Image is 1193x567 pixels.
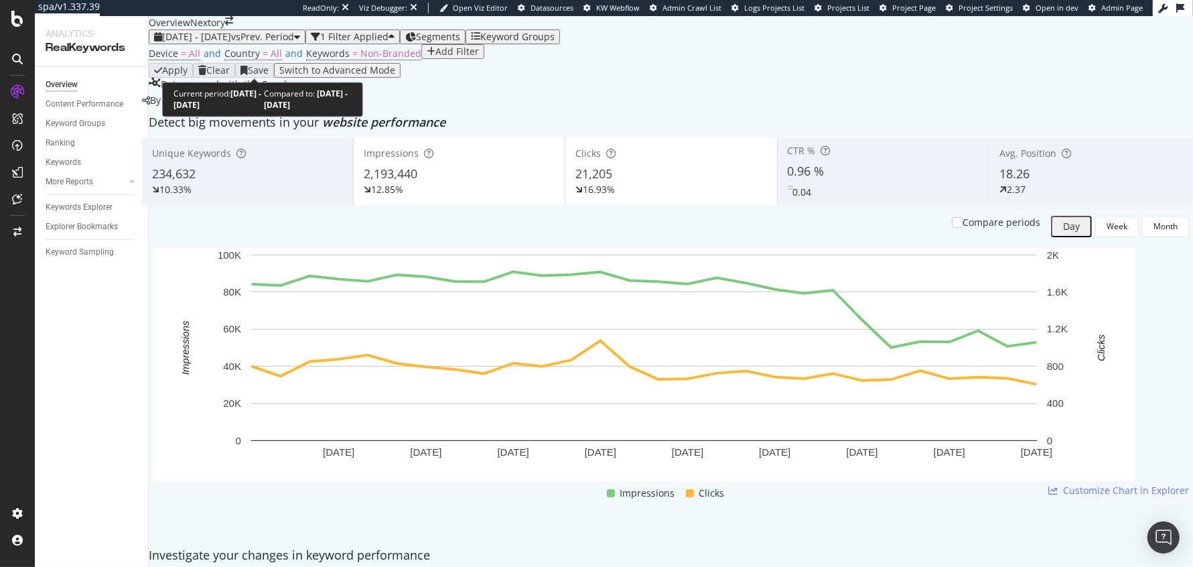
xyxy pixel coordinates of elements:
[162,30,231,43] span: [DATE] - [DATE]
[46,78,78,92] div: Overview
[421,44,484,59] button: Add Filter
[46,220,139,234] a: Explorer Bookmarks
[159,183,192,196] div: 10.33%
[815,3,869,13] a: Projects List
[518,3,573,13] a: Datasources
[575,147,601,160] span: Clicks
[193,63,235,78] button: Clear
[263,47,268,60] span: =
[352,47,358,60] span: =
[744,3,804,13] span: Logs Projects List
[416,30,460,43] span: Segments
[46,245,139,259] a: Keyword Sampling
[585,446,616,458] text: [DATE]
[959,3,1013,13] span: Project Settings
[271,47,282,60] span: All
[892,3,936,13] span: Project Page
[575,166,612,182] span: 21,205
[46,220,118,234] div: Explorer Bookmarks
[946,3,1013,13] a: Project Settings
[371,183,403,196] div: 12.85%
[287,78,334,94] button: [DATE]
[359,3,407,13] div: Viz Debugger:
[149,547,1193,564] div: Investigate your changes in keyword performance
[1089,3,1143,13] a: Admin Page
[152,166,196,182] span: 234,632
[1047,435,1052,446] text: 0
[1095,334,1107,361] text: Clicks
[46,78,139,92] a: Overview
[596,3,640,13] span: KW Webflow
[180,320,191,375] text: Impressions
[360,47,421,60] span: Non-Branded
[435,46,479,57] div: Add Filter
[46,40,137,56] div: RealKeywords
[531,3,573,13] span: Datasources
[189,47,200,60] span: All
[322,114,445,130] span: website performance
[963,216,1040,229] div: Compare periods
[583,183,615,196] div: 16.93%
[46,175,125,189] a: More Reports
[1047,397,1064,409] text: 400
[285,47,303,60] span: and
[223,323,241,334] text: 60K
[152,147,231,160] span: Unique Keywords
[1142,216,1189,237] button: Month
[480,31,555,42] div: Keyword Groups
[1007,183,1026,196] div: 2.37
[225,16,233,25] div: arrow-right-arrow-left
[223,286,241,298] text: 80K
[248,65,269,76] div: Save
[323,446,354,458] text: [DATE]
[1063,221,1080,232] div: Day
[1048,484,1189,497] a: Customize Chart in Explorer
[999,147,1056,160] span: Avg. Position
[173,88,261,111] b: [DATE] - [DATE]
[264,88,348,111] b: [DATE] - [DATE]
[466,29,560,44] button: Keyword Groups
[1101,3,1143,13] span: Admin Page
[846,446,878,458] text: [DATE]
[1153,220,1178,232] div: Month
[788,186,793,190] img: Equal
[149,63,193,78] button: Apply
[149,47,178,60] span: Device
[1036,3,1078,13] span: Open in dev
[274,63,401,78] button: Switch to Advanced Mode
[190,16,225,29] div: Nextory
[1095,216,1139,237] button: Week
[793,186,812,199] div: 0.04
[880,3,936,13] a: Project Page
[218,249,241,261] text: 100K
[292,80,318,92] span: 2025 Sep. 18th
[46,245,114,259] div: Keyword Sampling
[453,3,508,13] span: Open Viz Editor
[162,65,188,76] div: Apply
[662,3,721,13] span: Admin Crawl List
[46,97,123,111] div: Content Performance
[153,248,1135,481] svg: A chart.
[173,88,264,111] div: Current period:
[439,3,508,13] a: Open Viz Editor
[46,117,105,131] div: Keyword Groups
[46,117,139,131] a: Keyword Groups
[223,397,241,409] text: 20K
[305,29,400,44] button: 1 Filter Applied
[279,65,395,76] div: Switch to Advanced Mode
[46,175,93,189] div: More Reports
[46,97,139,111] a: Content Performance
[620,485,675,501] span: Impressions
[699,485,725,501] span: Clicks
[236,435,241,446] text: 0
[1051,216,1092,237] button: Day
[400,29,466,44] button: Segments
[827,3,869,13] span: Projects List
[235,63,274,78] button: Save
[46,136,75,150] div: Ranking
[206,65,230,76] div: Clear
[1047,249,1059,261] text: 2K
[1107,220,1127,232] div: Week
[934,446,965,458] text: [DATE]
[149,16,190,29] div: Overview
